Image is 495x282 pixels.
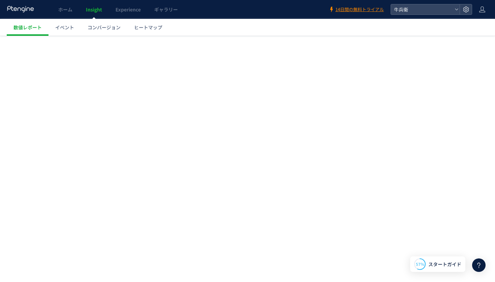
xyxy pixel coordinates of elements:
span: 14日間の無料トライアル [335,6,384,13]
span: ホーム [58,6,72,13]
span: 57% [416,261,424,267]
span: Experience [115,6,141,13]
span: ヒートマップ [134,24,162,31]
a: 14日間の無料トライアル [329,6,384,13]
span: Insight [86,6,102,13]
span: スタートガイド [428,261,461,268]
span: ギャラリー [154,6,178,13]
span: 数値レポート [13,24,42,31]
span: コンバージョン [88,24,121,31]
span: イベント [55,24,74,31]
span: 牛兵衛 [392,4,452,14]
